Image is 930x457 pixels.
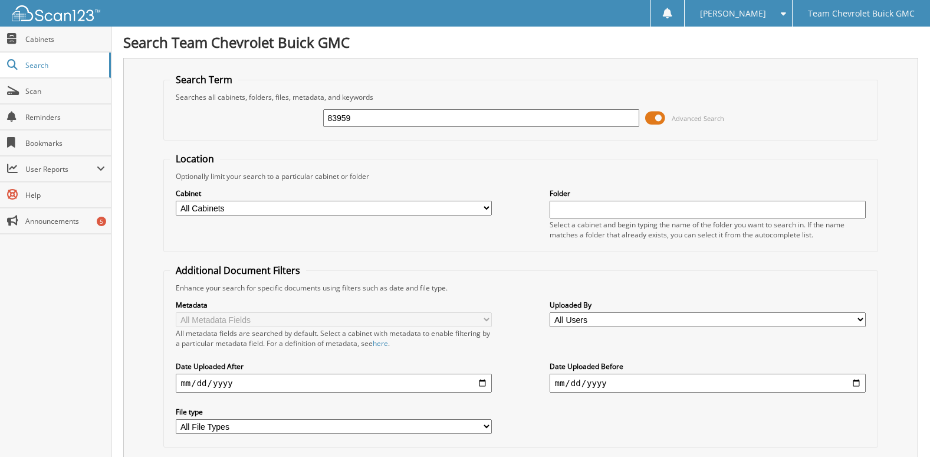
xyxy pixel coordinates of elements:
div: Searches all cabinets, folders, files, metadata, and keywords [170,92,871,102]
div: All metadata fields are searched by default. Select a cabinet with metadata to enable filtering b... [176,328,491,348]
h1: Search Team Chevrolet Buick GMC [123,32,918,52]
label: File type [176,407,491,417]
label: Metadata [176,300,491,310]
label: Date Uploaded Before [550,361,865,371]
input: end [550,374,865,393]
span: Help [25,190,105,200]
span: Announcements [25,216,105,226]
label: Uploaded By [550,300,865,310]
legend: Search Term [170,73,238,86]
span: Cabinets [25,34,105,44]
span: Team Chevrolet Buick GMC [808,10,915,17]
label: Cabinet [176,188,491,198]
iframe: Chat Widget [871,400,930,457]
span: Bookmarks [25,138,105,148]
input: start [176,374,491,393]
span: Scan [25,86,105,96]
label: Date Uploaded After [176,361,491,371]
img: scan123-logo-white.svg [12,5,100,21]
div: Enhance your search for specific documents using filters such as date and file type. [170,283,871,293]
label: Folder [550,188,865,198]
div: Optionally limit your search to a particular cabinet or folder [170,171,871,181]
span: Reminders [25,112,105,122]
span: [PERSON_NAME] [700,10,766,17]
span: User Reports [25,164,97,174]
div: Select a cabinet and begin typing the name of the folder you want to search in. If the name match... [550,220,865,240]
div: 5 [97,217,106,226]
a: here [373,338,388,348]
span: Advanced Search [672,114,724,123]
span: Search [25,60,103,70]
legend: Location [170,152,220,165]
legend: Additional Document Filters [170,264,306,277]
